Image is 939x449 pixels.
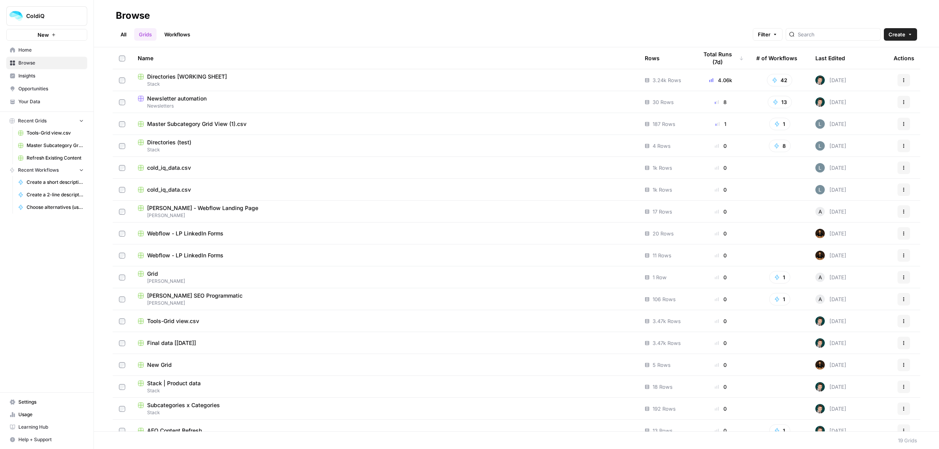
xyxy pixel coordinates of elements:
span: 1k Rows [653,186,672,194]
span: Recent Grids [18,117,47,124]
span: 18 Rows [653,383,673,391]
div: 0 [698,251,744,259]
div: [DATE] [815,185,846,194]
img: 992gdyty1pe6t0j61jgrcag3mgyd [815,316,825,326]
a: Create a 2-line description [14,189,87,201]
button: Help + Support [6,433,87,446]
span: [PERSON_NAME] [138,300,632,307]
div: 0 [698,273,744,281]
a: Tools-Grid view.csv [138,317,632,325]
span: 187 Rows [653,120,675,128]
img: 992gdyty1pe6t0j61jgrcag3mgyd [815,97,825,107]
button: Recent Grids [6,115,87,127]
div: [DATE] [815,75,846,85]
a: Browse [6,57,87,69]
span: Filter [758,31,770,38]
div: # of Workflows [756,47,797,69]
button: 8 [769,140,791,152]
div: 0 [698,230,744,237]
div: Browse [116,9,150,22]
span: 5 Rows [653,361,671,369]
span: Stack [138,387,632,394]
button: Workspace: ColdiQ [6,6,87,26]
div: 0 [698,186,744,194]
a: Opportunities [6,83,87,95]
span: Stack [138,409,632,416]
span: Newsletter automation [147,95,207,102]
span: Recent Workflows [18,167,59,174]
span: Webflow - LP LinkedIn Forms [147,251,223,259]
div: [DATE] [815,163,846,172]
div: Actions [894,47,914,69]
img: 992gdyty1pe6t0j61jgrcag3mgyd [815,75,825,85]
a: Directories [WORKING SHEET]Stack [138,73,632,88]
span: Create a short description [27,179,84,186]
button: New [6,29,87,41]
a: Webflow - LP LinkedIn Forms [138,230,632,237]
span: Usage [18,411,84,418]
a: cold_iq_data.csv [138,164,632,172]
div: [DATE] [815,273,846,282]
span: 1k Rows [653,164,672,172]
span: New Grid [147,361,172,369]
span: 17 Rows [653,208,672,216]
span: Help + Support [18,436,84,443]
button: Filter [753,28,782,41]
div: 0 [698,317,744,325]
a: [PERSON_NAME] SEO Programmatic[PERSON_NAME] [138,292,632,307]
img: aicxa9pjwzxlei1ewc52dhb2zzjt [815,251,825,260]
button: 1 [769,118,790,130]
span: Tools-Grid view.csv [147,317,199,325]
span: A [818,273,822,281]
span: cold_iq_data.csv [147,186,191,194]
div: [DATE] [815,97,846,107]
span: 20 Rows [653,230,674,237]
button: 1 [769,293,790,305]
div: 0 [698,339,744,347]
div: [DATE] [815,295,846,304]
span: Tools-Grid view.csv [27,129,84,136]
span: 4 Rows [653,142,671,150]
div: 0 [698,295,744,303]
a: AEO Content Refresh [138,427,632,435]
div: Total Runs (7d) [698,47,744,69]
img: aicxa9pjwzxlei1ewc52dhb2zzjt [815,229,825,238]
a: Subcategories x CategoriesStack [138,401,632,416]
div: 0 [698,361,744,369]
button: Recent Workflows [6,164,87,176]
span: Learning Hub [18,424,84,431]
a: Your Data [6,95,87,108]
a: Final data [[DATE]] [138,339,632,347]
input: Search [798,31,877,38]
span: Stack [138,146,632,153]
span: cold_iq_data.csv [147,164,191,172]
img: 992gdyty1pe6t0j61jgrcag3mgyd [815,426,825,435]
div: [DATE] [815,382,846,392]
a: [PERSON_NAME] - Webflow Landing Page[PERSON_NAME] [138,204,632,219]
span: Home [18,47,84,54]
span: [PERSON_NAME] [138,278,632,285]
a: Newsletter automationNewsletters [138,95,632,110]
a: Usage [6,408,87,421]
span: 13 Rows [653,427,673,435]
span: 3.47k Rows [653,317,681,325]
div: 0 [698,427,744,435]
div: [DATE] [815,141,846,151]
span: Master Subcategory Grid View (1).csv [27,142,84,149]
a: New Grid [138,361,632,369]
button: Create [884,28,917,41]
div: 0 [698,142,744,150]
img: nzvat608f5cnz1l55m49fvwrcsnc [815,141,825,151]
span: [PERSON_NAME] [138,212,632,219]
span: New [38,31,49,39]
span: AEO Content Refresh [147,427,202,435]
span: 1 Row [653,273,667,281]
div: 1 [698,120,744,128]
span: Browse [18,59,84,66]
a: Workflows [160,28,195,41]
span: Directories [WORKING SHEET] [147,73,227,81]
div: 0 [698,208,744,216]
a: Tools-Grid view.csv [14,127,87,139]
span: 106 Rows [653,295,676,303]
span: [PERSON_NAME] SEO Programmatic [147,292,243,300]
